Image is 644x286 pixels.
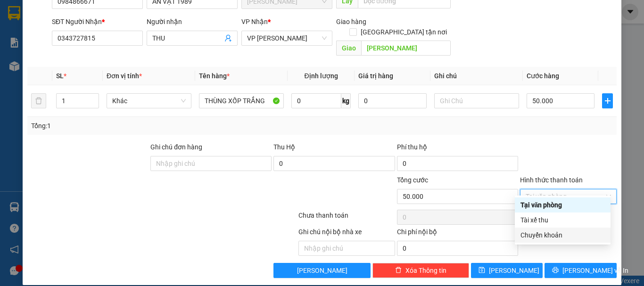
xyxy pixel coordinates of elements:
span: VP Nhận [241,18,268,25]
input: Ghi chú đơn hàng [150,156,272,171]
div: [PERSON_NAME] [8,8,83,29]
input: 0 [358,93,426,108]
label: Hình thức thanh toán [520,176,583,184]
div: Chưa thanh toán [297,210,396,227]
span: Gửi: [8,8,23,18]
span: plus [603,97,612,105]
span: Tại văn phòng [526,189,611,204]
div: Chuyển khoản [520,230,605,240]
input: Dọc đường [361,41,451,56]
span: Tên hàng [199,72,230,80]
span: Giao [336,41,361,56]
span: Khác [112,94,186,108]
span: [GEOGRAPHIC_DATA] tận nơi [357,27,451,37]
span: CC [89,61,100,71]
span: user-add [224,34,232,42]
span: [PERSON_NAME] [489,265,539,276]
div: Tổng: 1 [31,121,249,131]
div: Tại văn phòng [520,200,605,210]
span: Tổng cước [397,176,428,184]
th: Ghi chú [430,67,523,85]
div: Ghi chú nội bộ nhà xe [298,227,395,241]
span: Định lượng [304,72,338,80]
span: Cước hàng [527,72,559,80]
div: Tài xế thu [520,215,605,225]
span: Giao hàng [336,18,366,25]
span: Nhận: [90,9,113,19]
button: [PERSON_NAME] [273,263,370,278]
div: VP [PERSON_NAME] [90,8,166,31]
span: SL [56,72,64,80]
span: Giá trị hàng [358,72,393,80]
span: Xóa Thông tin [405,265,446,276]
div: PHOTOBOOK [8,29,83,41]
div: Chi phí nội bộ [397,227,518,241]
div: Người nhận [147,16,238,27]
span: Đơn vị tính [107,72,142,80]
span: VP Phan Rang [247,31,327,45]
div: 0909002137 [8,41,83,54]
input: VD: Bàn, Ghế [199,93,284,108]
span: Thu Hộ [273,143,295,151]
span: kg [341,93,351,108]
button: delete [31,93,46,108]
div: Phí thu hộ [397,142,518,156]
div: SĐT Người Nhận [52,16,143,27]
input: Nhập ghi chú [298,241,395,256]
span: printer [552,267,559,274]
button: printer[PERSON_NAME] và In [545,263,617,278]
button: save[PERSON_NAME] [471,263,543,278]
label: Ghi chú đơn hàng [150,143,202,151]
button: deleteXóa Thông tin [372,263,469,278]
div: 0969415312 [90,42,166,55]
button: plus [602,93,613,108]
input: Ghi Chú [434,93,519,108]
span: [PERSON_NAME] và In [562,265,628,276]
div: KHƯƠNG VIÊN [90,31,166,42]
span: delete [395,267,402,274]
span: [PERSON_NAME] [297,265,347,276]
span: save [479,267,485,274]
